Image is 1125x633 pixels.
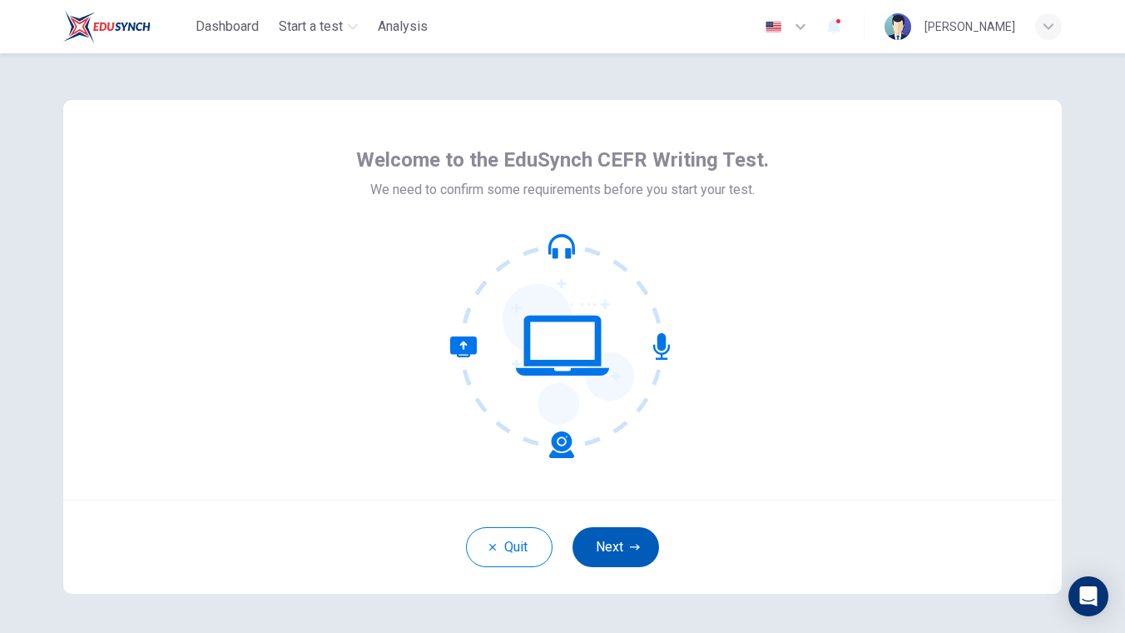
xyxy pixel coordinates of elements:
[272,12,364,42] button: Start a test
[371,12,434,42] div: You need a license to access this content
[371,12,434,42] button: Analysis
[279,17,343,37] span: Start a test
[572,527,659,567] button: Next
[763,21,784,33] img: en
[63,10,151,43] img: EduSynch logo
[370,180,755,200] span: We need to confirm some requirements before you start your test.
[466,527,553,567] button: Quit
[378,17,428,37] span: Analysis
[356,147,769,173] span: Welcome to the EduSynch CEFR Writing Test.
[63,10,189,43] a: EduSynch logo
[924,17,1015,37] div: [PERSON_NAME]
[189,12,265,42] button: Dashboard
[885,13,911,40] img: Profile picture
[196,17,259,37] span: Dashboard
[1068,576,1108,616] div: Open Intercom Messenger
